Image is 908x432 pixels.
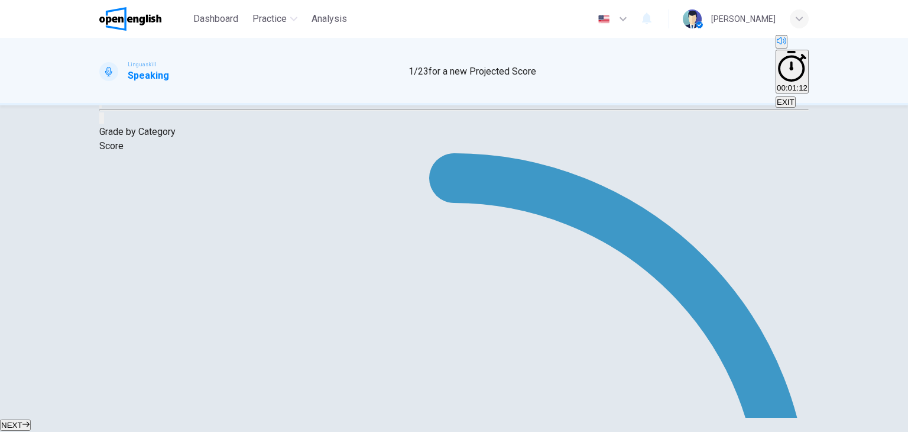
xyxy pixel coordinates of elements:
[683,9,702,28] img: Profile picture
[99,7,161,31] img: OpenEnglish logo
[596,15,611,24] img: en
[776,96,796,108] button: EXIT
[189,8,243,30] button: Dashboard
[128,69,169,83] h1: Speaking
[408,66,429,77] span: 1 / 23
[776,35,809,50] div: Mute
[128,60,157,69] span: Linguaskill
[248,8,302,30] button: Practice
[711,12,776,26] div: [PERSON_NAME]
[307,8,352,30] button: Analysis
[193,12,238,26] span: Dashboard
[776,50,809,95] div: Hide
[312,12,347,26] span: Analysis
[777,83,808,92] span: 00:01:12
[99,140,124,151] span: Score
[777,98,794,107] span: EXIT
[99,125,809,139] p: Grade by Category
[99,7,189,31] a: OpenEnglish logo
[429,66,536,77] span: for a new Projected Score
[776,50,809,94] button: 00:01:12
[252,12,287,26] span: Practice
[1,421,22,430] span: NEXT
